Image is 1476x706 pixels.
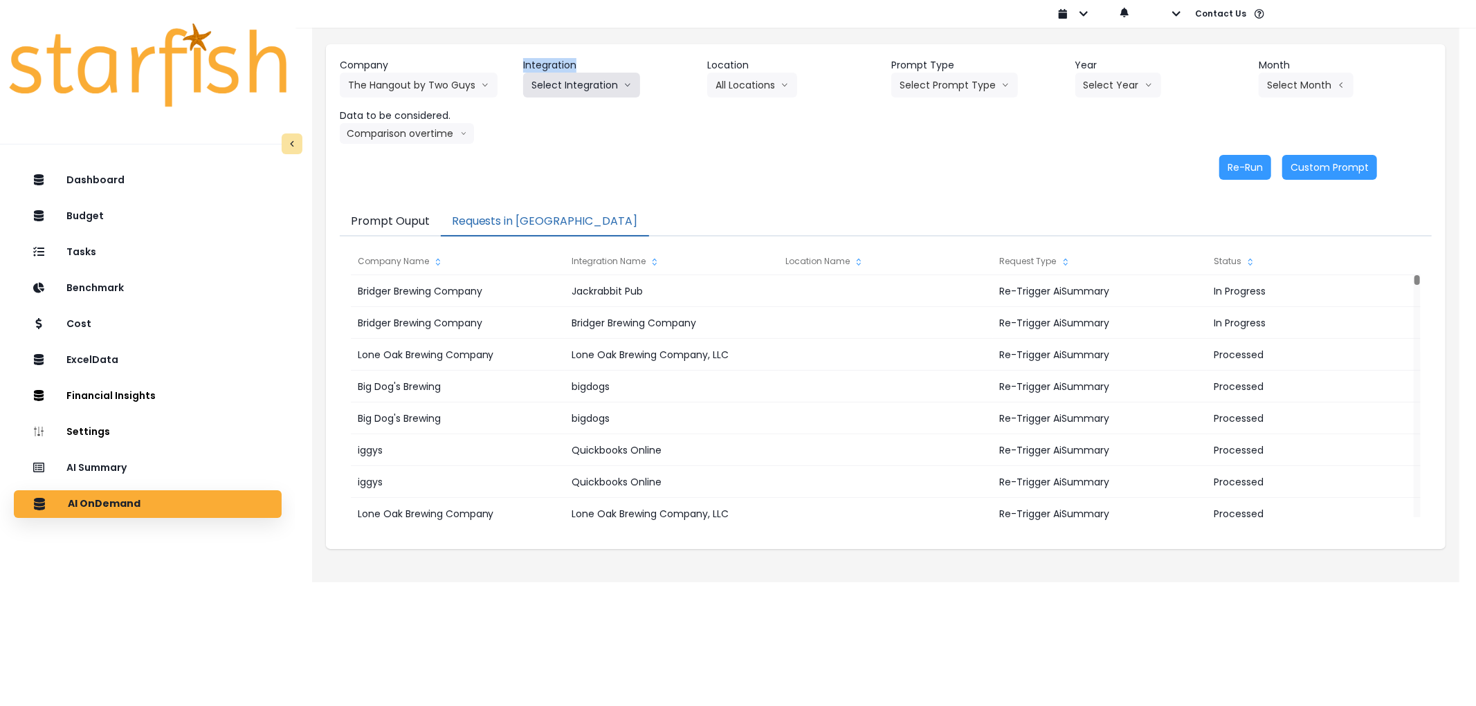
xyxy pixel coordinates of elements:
div: Bridger Brewing Company [565,307,778,339]
div: iggys [351,466,564,498]
div: Re-Trigger AiSummary [993,371,1206,402]
div: iggys [351,434,564,466]
button: Financial Insights [14,382,282,410]
header: Month [1259,58,1432,73]
div: Quickbooks Online [565,434,778,466]
div: Bridger Brewing Company [351,275,564,307]
div: Processed [1207,466,1420,498]
button: Dashboard [14,167,282,194]
p: Benchmark [66,282,124,294]
button: Cost [14,310,282,338]
p: Tasks [66,246,96,258]
p: Cost [66,318,91,330]
button: ExcelData [14,346,282,374]
p: Dashboard [66,174,125,186]
div: Re-Trigger AiSummary [993,402,1206,434]
svg: sort [432,257,444,268]
button: Tasks [14,239,282,266]
div: Request Type [993,248,1206,275]
header: Location [707,58,880,73]
div: Lone Oak Brewing Company, LLC [565,498,778,530]
button: Comparison overtimearrow down line [340,123,474,144]
header: Year [1075,58,1248,73]
button: Budget [14,203,282,230]
svg: sort [1060,257,1071,268]
button: Select Integrationarrow down line [523,73,640,97]
button: Select Prompt Typearrow down line [891,73,1018,97]
div: Processed [1207,498,1420,530]
header: Data to be considered. [340,109,513,123]
div: Re-Trigger AiSummary [993,275,1206,307]
div: Integration Name [565,248,778,275]
svg: arrow down line [481,78,489,92]
button: Select Yeararrow down line [1075,73,1161,97]
header: Prompt Type [891,58,1064,73]
button: Prompt Ouput [340,207,441,236]
div: Processed [1207,434,1420,466]
div: Jackrabbit Pub [565,275,778,307]
button: Re-Run [1219,155,1271,180]
div: bigdogs [565,402,778,434]
div: bigdogs [565,371,778,402]
header: Company [340,58,513,73]
svg: arrow down line [460,127,467,140]
div: Lone Oak Brewing Company [351,339,564,371]
svg: sort [649,257,660,268]
svg: sort [1245,257,1256,268]
header: Integration [523,58,696,73]
div: In Progress [1207,275,1420,307]
button: AI Summary [14,454,282,482]
div: Big Dog's Brewing [351,371,564,402]
div: Quickbooks Online [565,466,778,498]
button: Settings [14,418,282,446]
div: Status [1207,248,1420,275]
div: Processed [1207,402,1420,434]
button: The Hangout by Two Guysarrow down line [340,73,498,97]
button: All Locationsarrow down line [707,73,797,97]
button: AI OnDemand [14,490,282,518]
svg: arrow down line [1001,78,1010,92]
svg: arrow left line [1337,78,1345,92]
svg: arrow down line [1145,78,1153,92]
div: Re-Trigger AiSummary [993,466,1206,498]
svg: sort [853,257,864,268]
button: Benchmark [14,275,282,302]
div: Company Name [351,248,564,275]
div: Re-Trigger AiSummary [993,339,1206,371]
p: AI Summary [66,462,127,474]
div: Processed [1207,371,1420,402]
div: Location Name [778,248,992,275]
div: Processed [1207,339,1420,371]
div: Re-Trigger AiSummary [993,434,1206,466]
button: Requests in [GEOGRAPHIC_DATA] [441,207,649,236]
div: Big Dog's Brewing [351,402,564,434]
svg: arrow down line [623,78,632,92]
div: Lone Oak Brewing Company [351,498,564,530]
div: Lone Oak Brewing Company, LLC [565,339,778,371]
div: In Progress [1207,307,1420,339]
button: Select Montharrow left line [1259,73,1354,97]
div: Bridger Brewing Company [351,307,564,339]
svg: arrow down line [781,78,789,92]
div: Re-Trigger AiSummary [993,498,1206,530]
p: ExcelData [66,354,118,366]
div: Re-Trigger AiSummary [993,307,1206,339]
p: Budget [66,210,104,222]
p: AI OnDemand [68,498,140,510]
button: Custom Prompt [1282,155,1377,180]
